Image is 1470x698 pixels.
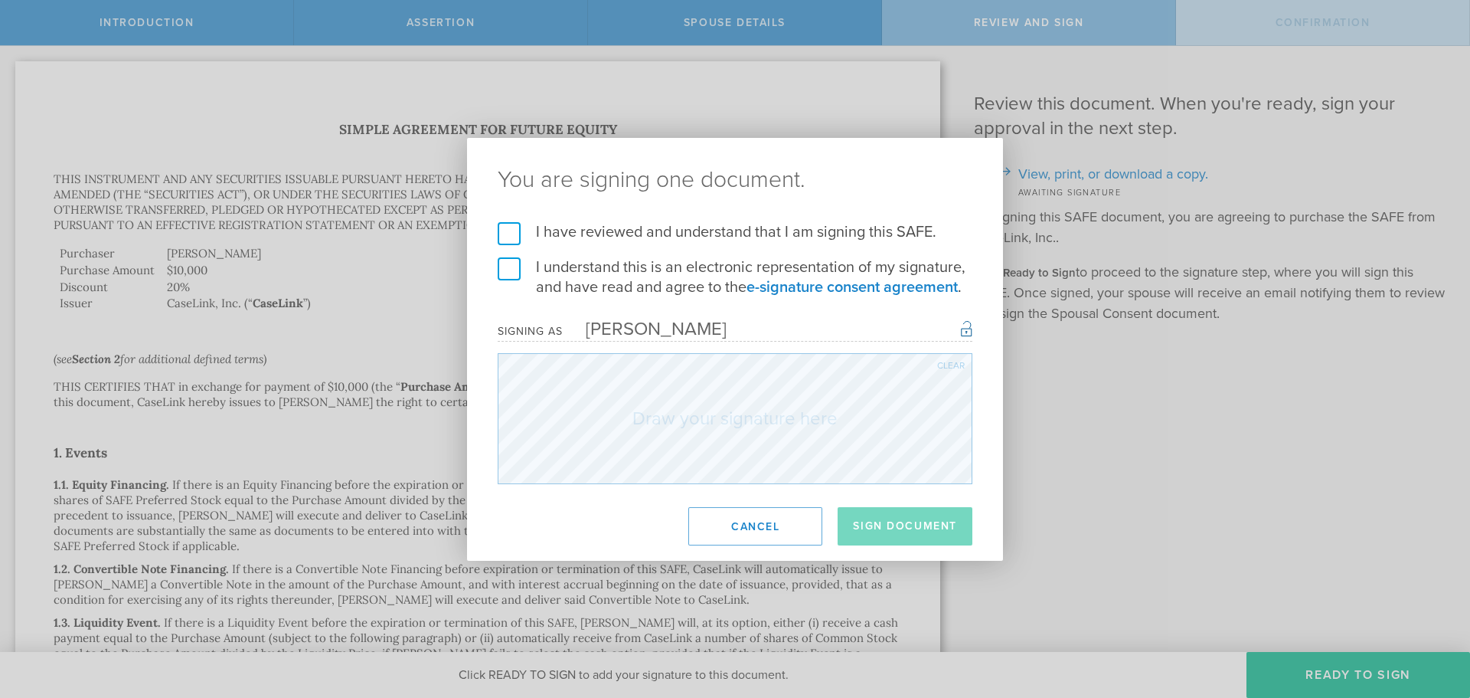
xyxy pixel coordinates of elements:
iframe: Chat Widget [1393,578,1470,652]
div: Signing as [498,325,563,338]
label: I have reviewed and understand that I am signing this SAFE. [498,222,972,242]
button: Cancel [688,507,822,546]
ng-pluralize: You are signing one document. [498,169,972,192]
div: [PERSON_NAME] [563,318,727,340]
a: e-signature consent agreement [746,278,958,297]
label: I understand this is an electronic representation of my signature, and have read and agree to the . [498,257,972,297]
button: Sign Document [838,507,972,546]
